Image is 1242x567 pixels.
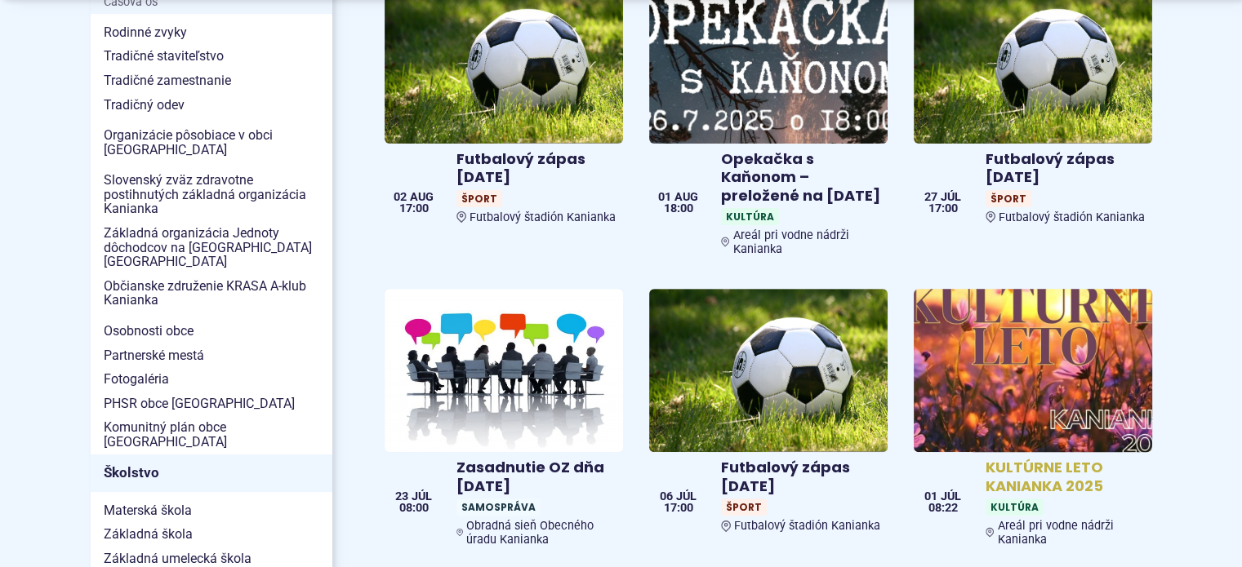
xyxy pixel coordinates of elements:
span: Kultúra [721,208,779,225]
span: 18:00 [658,203,698,215]
span: Tradičné zamestnanie [104,69,319,93]
h4: Zasadnutie OZ dňa [DATE] [456,458,617,495]
h4: Futbalový zápas [DATE] [721,458,881,495]
span: 17:00 [660,503,697,514]
a: Školstvo [91,454,332,492]
span: 08:00 [395,503,432,514]
h4: Futbalový zápas [DATE] [456,150,617,187]
span: Komunitný plán obce [GEOGRAPHIC_DATA] [104,415,319,454]
a: Tradičné zamestnanie [91,69,332,93]
a: Futbalový zápas [DATE] ŠportFutbalový štadión Kanianka 06 júl 17:00 [649,289,888,539]
span: 27 [924,192,937,203]
span: Materská škola [104,498,319,523]
a: Zasadnutie OZ dňa [DATE] SamosprávaObradná sieň Obecného úradu Kanianka 23 júl 08:00 [385,289,623,553]
a: Osobnosti obce [91,319,332,343]
a: Komunitný plán obce [GEOGRAPHIC_DATA] [91,415,332,454]
span: Areál pri vodne nádrži Kanianka [997,519,1145,547]
span: 17:00 [924,203,961,215]
span: Šport [721,498,767,516]
span: Partnerské mestá [104,343,319,368]
span: 02 [394,192,407,203]
a: Partnerské mestá [91,343,332,368]
span: júl [941,192,961,203]
a: KULTÚRNE LETO KANIANKA 2025 KultúraAreál pri vodne nádrži Kanianka 01 júl 08:22 [914,289,1152,553]
span: Šport [456,190,502,207]
span: Šport [986,190,1031,207]
span: Základná škola [104,522,319,547]
span: Futbalový štadión Kanianka [999,210,1145,224]
span: Obradná sieň Obecného úradu Kanianka [466,519,616,547]
a: Materská škola [91,498,332,523]
span: 08:22 [924,503,961,514]
span: 23 [395,491,408,503]
span: Tradičný odev [104,93,319,117]
span: Kultúra [986,498,1044,516]
span: júl [676,491,697,503]
a: Organizácie pôsobiace v obci [GEOGRAPHIC_DATA] [91,123,332,162]
span: aug [410,192,434,203]
h4: Futbalový zápas [DATE] [986,150,1146,187]
span: 01 [924,491,937,503]
a: Tradičné staviteľstvo [91,44,332,69]
span: Školstvo [104,460,319,485]
span: Základná organizácia Jednoty dôchodcov na [GEOGRAPHIC_DATA] [GEOGRAPHIC_DATA] [104,221,319,274]
span: Občianske združenie KRASA A-klub Kanianka [104,274,319,312]
span: Slovenský zväz zdravotne postihnutých základná organizácia Kanianka [104,168,319,221]
h4: Opekačka s Kaňonom – preložené na [DATE] [721,150,881,206]
a: Tradičný odev [91,93,332,117]
a: Základná škola [91,522,332,547]
span: júl [941,491,961,503]
span: Samospráva [456,498,541,516]
span: júl [412,491,432,503]
a: Občianske združenie KRASA A-klub Kanianka [91,274,332,312]
span: Organizácie pôsobiace v obci [GEOGRAPHIC_DATA] [104,123,319,162]
h4: KULTÚRNE LETO KANIANKA 2025 [986,458,1146,495]
a: Základná organizácia Jednoty dôchodcov na [GEOGRAPHIC_DATA] [GEOGRAPHIC_DATA] [91,221,332,274]
span: Futbalový štadión Kanianka [734,519,880,533]
span: Rodinné zvyky [104,20,319,45]
a: Rodinné zvyky [91,20,332,45]
span: Tradičné staviteľstvo [104,44,319,69]
span: PHSR obce [GEOGRAPHIC_DATA] [104,392,319,416]
span: Fotogaléria [104,367,319,392]
span: 17:00 [394,203,434,215]
span: 06 [660,491,673,503]
a: Fotogaléria [91,367,332,392]
span: 01 [658,192,671,203]
span: Areál pri vodne nádrži Kanianka [732,228,880,256]
a: PHSR obce [GEOGRAPHIC_DATA] [91,392,332,416]
a: Slovenský zväz zdravotne postihnutých základná organizácia Kanianka [91,168,332,221]
span: Futbalový štadión Kanianka [470,210,616,224]
span: Osobnosti obce [104,319,319,343]
span: aug [674,192,698,203]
